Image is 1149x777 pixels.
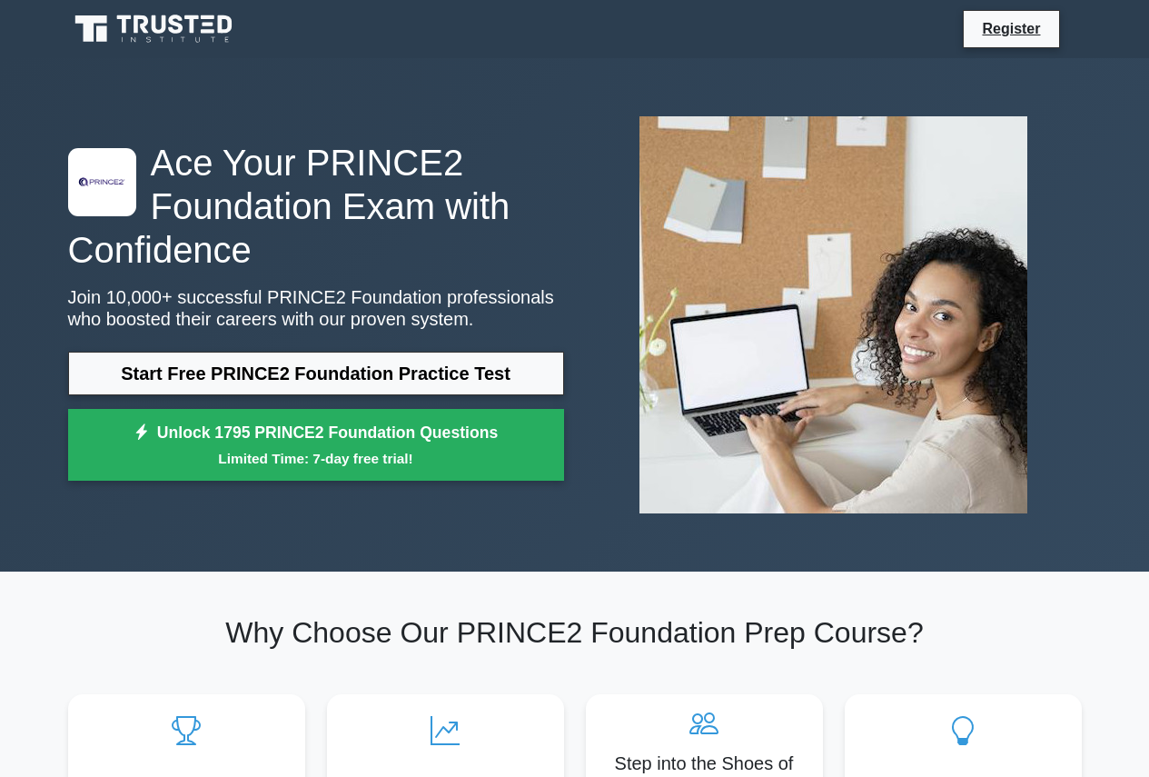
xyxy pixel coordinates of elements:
[68,141,564,272] h1: Ace Your PRINCE2 Foundation Exam with Confidence
[91,448,541,469] small: Limited Time: 7-day free trial!
[971,17,1051,40] a: Register
[68,409,564,482] a: Unlock 1795 PRINCE2 Foundation QuestionsLimited Time: 7-day free trial!
[68,615,1082,650] h2: Why Choose Our PRINCE2 Foundation Prep Course?
[68,286,564,330] p: Join 10,000+ successful PRINCE2 Foundation professionals who boosted their careers with our prove...
[68,352,564,395] a: Start Free PRINCE2 Foundation Practice Test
